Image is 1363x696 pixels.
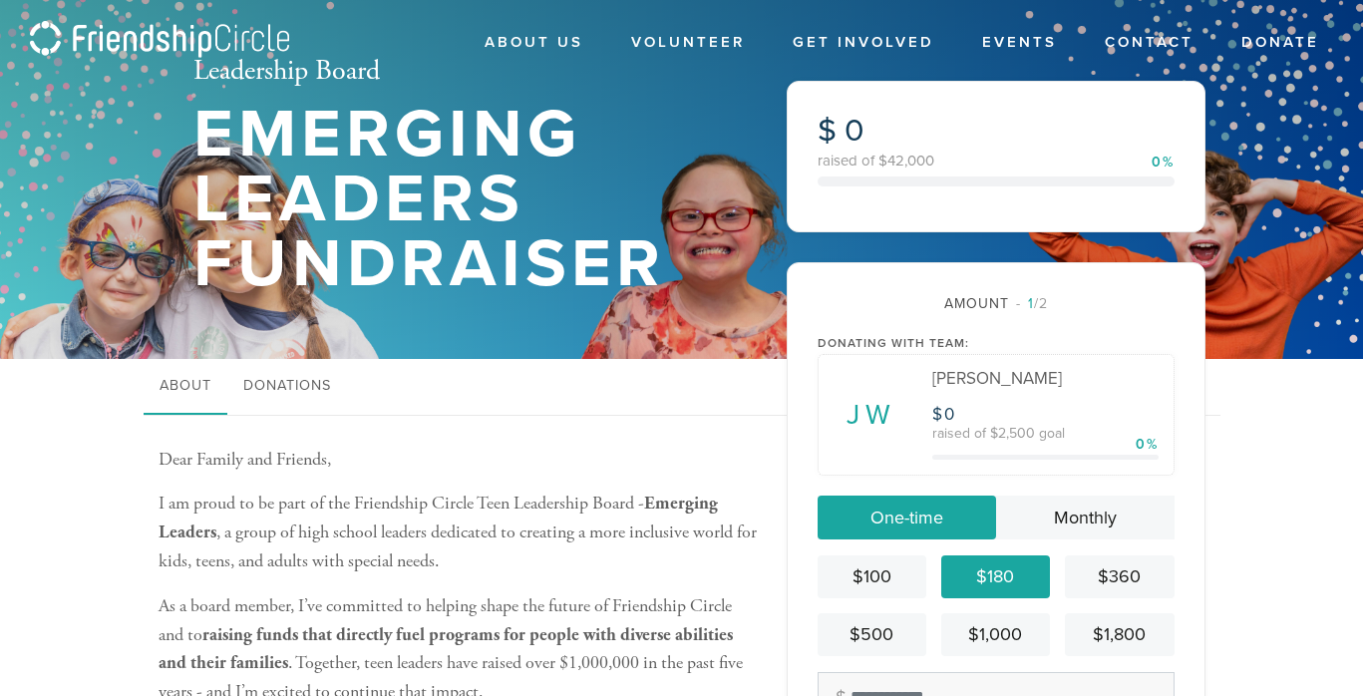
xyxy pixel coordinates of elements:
[1152,156,1175,170] div: 0%
[840,394,896,436] span: JW
[949,563,1042,590] div: $180
[1073,563,1166,590] div: $360
[845,112,864,150] span: 0
[30,21,289,60] img: logo_fc.png
[1016,295,1048,312] span: /2
[616,24,760,62] a: Volunteer
[159,623,733,675] b: raising funds that directly fuel programs for people with diverse abilities and their families
[1065,555,1174,598] a: $360
[818,334,1175,352] div: Donating with team:
[1073,621,1166,648] div: $1,800
[470,24,598,62] a: About Us
[818,154,1175,169] div: raised of $42,000
[818,496,996,539] a: One-time
[818,555,926,598] a: $100
[159,446,757,475] p: Dear Family and Friends,
[941,555,1050,598] a: $180
[941,613,1050,656] a: $1,000
[193,103,722,296] h1: Emerging Leaders Fundraiser
[932,370,1158,387] div: [PERSON_NAME]
[159,492,718,543] b: Emerging Leaders
[1226,24,1334,62] a: Donate
[932,426,1158,440] div: raised of $2,500 goal
[159,490,757,575] p: I am proud to be part of the Friendship Circle Teen Leadership Board - , a group of high school l...
[1090,24,1208,62] a: Contact
[193,55,722,89] h2: Leadership Board
[1028,295,1034,312] span: 1
[996,496,1175,539] a: Monthly
[1065,613,1174,656] a: $1,800
[818,293,1175,314] div: Amount
[826,621,918,648] div: $500
[818,613,926,656] a: $500
[144,359,227,415] a: About
[1136,434,1159,455] div: 0%
[778,24,949,62] a: Get Involved
[227,359,347,415] a: Donations
[944,403,956,424] span: 0
[932,403,944,424] span: $
[949,621,1042,648] div: $1,000
[967,24,1072,62] a: Events
[826,563,918,590] div: $100
[818,112,837,150] span: $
